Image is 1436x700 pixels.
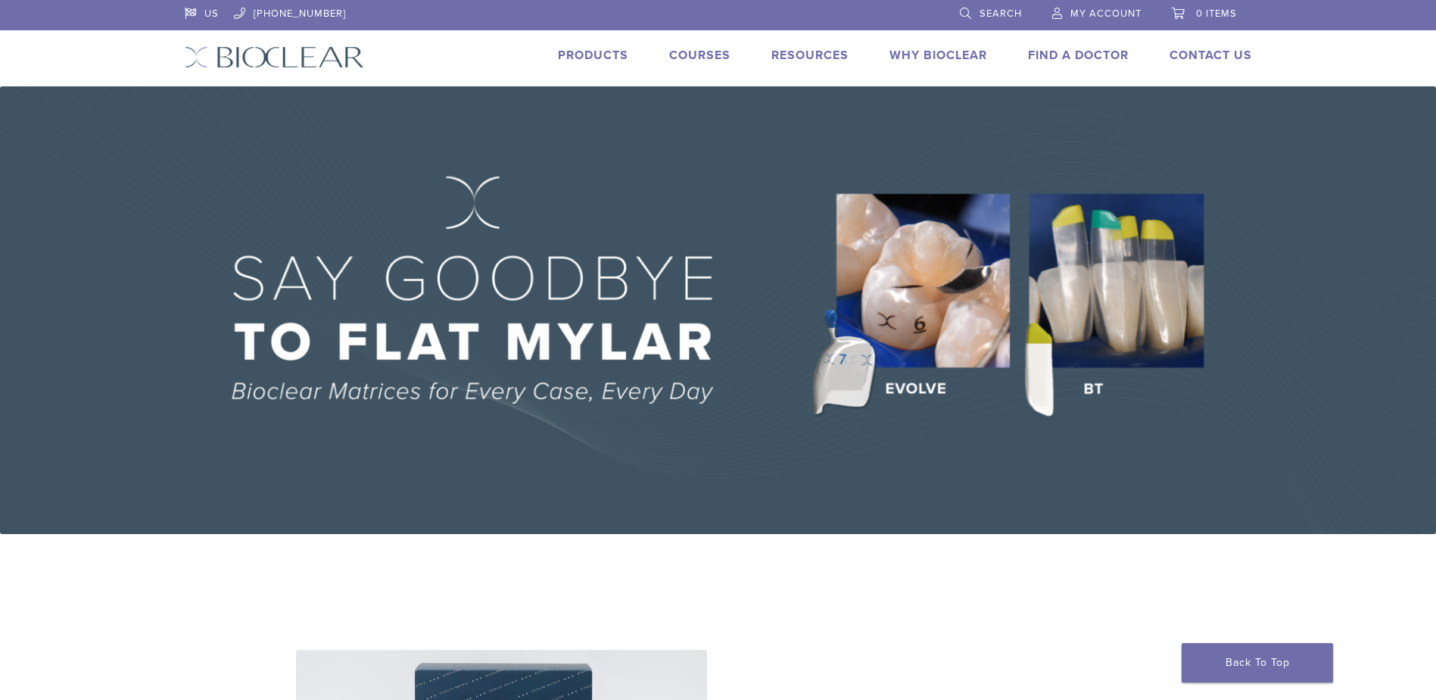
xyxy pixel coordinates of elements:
[771,48,849,63] a: Resources
[1070,8,1142,20] span: My Account
[1028,48,1129,63] a: Find A Doctor
[980,8,1022,20] span: Search
[889,48,987,63] a: Why Bioclear
[1196,8,1237,20] span: 0 items
[185,46,364,68] img: Bioclear
[1170,48,1252,63] a: Contact Us
[1182,643,1333,683] a: Back To Top
[558,48,628,63] a: Products
[669,48,730,63] a: Courses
